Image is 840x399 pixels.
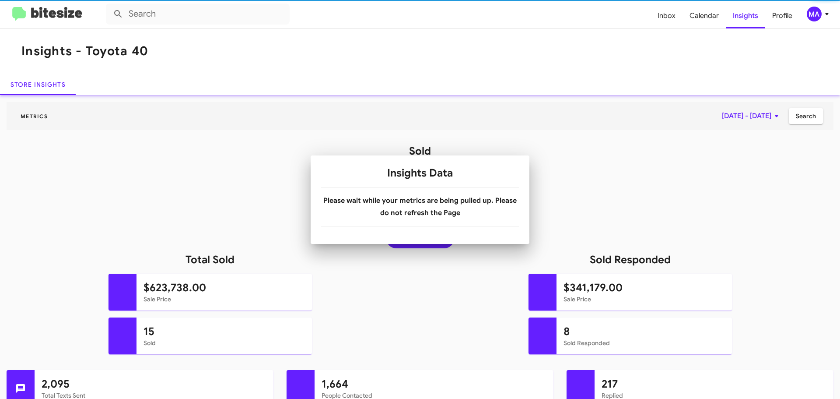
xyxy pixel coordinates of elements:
mat-card-subtitle: Sale Price [143,295,305,304]
h1: 15 [143,325,305,339]
h1: $341,179.00 [563,281,725,295]
span: [DATE] - [DATE] [722,108,782,124]
input: Search [106,4,290,25]
span: Search [796,108,816,124]
h1: Insights - Toyota 40 [21,44,148,58]
h1: $623,738.00 [143,281,305,295]
span: Metrics [14,113,55,120]
h1: 217 [602,377,826,391]
h1: Sold Responded [420,253,840,267]
h1: Insights Data [321,166,519,180]
span: Calendar [682,3,726,28]
b: Please wait while your metrics are being pulled up. Please do not refresh the Page [323,196,517,217]
span: Insights [726,3,765,28]
h1: 8 [563,325,725,339]
mat-card-subtitle: Sale Price [563,295,725,304]
mat-card-subtitle: Sold [143,339,305,347]
div: MA [807,7,822,21]
h1: 2,095 [42,377,266,391]
span: Inbox [651,3,682,28]
mat-card-subtitle: Sold Responded [563,339,725,347]
span: Profile [765,3,799,28]
h1: 1,664 [322,377,546,391]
